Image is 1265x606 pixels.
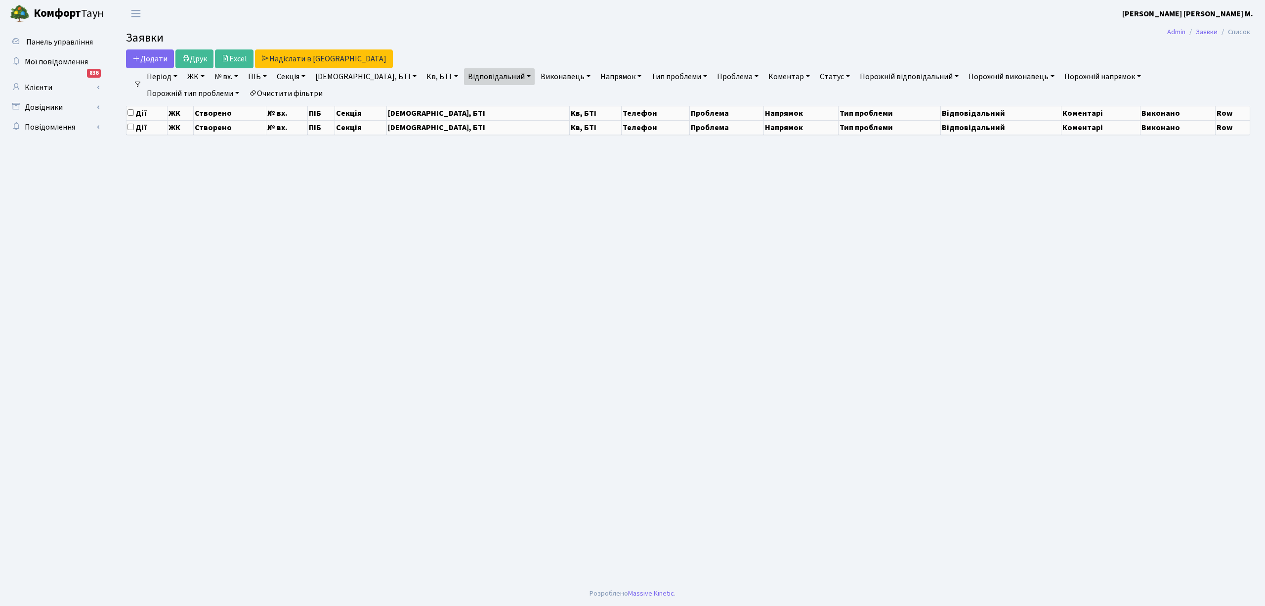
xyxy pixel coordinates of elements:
[622,106,690,120] th: Телефон
[87,69,101,78] div: 836
[175,49,213,68] a: Друк
[1140,120,1215,135] th: Виконано
[211,68,242,85] a: № вх.
[1140,106,1215,120] th: Виконано
[5,52,104,72] a: Мої повідомлення836
[386,120,570,135] th: [DEMOGRAPHIC_DATA], БТІ
[590,588,675,599] div: Розроблено .
[335,106,387,120] th: Секція
[1196,27,1218,37] a: Заявки
[537,68,594,85] a: Виконавець
[1061,106,1140,120] th: Коментарі
[422,68,462,85] a: Кв, БТІ
[183,68,209,85] a: ЖК
[816,68,854,85] a: Статус
[1216,120,1250,135] th: Row
[244,68,271,85] a: ПІБ
[1122,8,1253,19] b: [PERSON_NAME] [PERSON_NAME] М.
[308,106,335,120] th: ПІБ
[143,68,181,85] a: Період
[167,106,193,120] th: ЖК
[1216,106,1250,120] th: Row
[647,68,711,85] a: Тип проблеми
[570,120,622,135] th: Кв, БТІ
[1122,8,1253,20] a: [PERSON_NAME] [PERSON_NAME] М.
[26,37,93,47] span: Панель управління
[143,85,243,102] a: Порожній тип проблеми
[215,49,253,68] a: Excel
[965,68,1058,85] a: Порожній виконавець
[764,120,838,135] th: Напрямок
[335,120,387,135] th: Секція
[126,106,168,120] th: Дії
[311,68,421,85] a: [DEMOGRAPHIC_DATA], БТІ
[193,106,266,120] th: Створено
[5,117,104,137] a: Повідомлення
[34,5,81,21] b: Комфорт
[941,120,1061,135] th: Відповідальний
[124,5,148,22] button: Переключити навігацію
[255,49,393,68] a: Надіслати в [GEOGRAPHIC_DATA]
[689,106,763,120] th: Проблема
[764,68,814,85] a: Коментар
[464,68,535,85] a: Відповідальний
[1060,68,1145,85] a: Порожній напрямок
[5,32,104,52] a: Панель управління
[5,97,104,117] a: Довідники
[25,56,88,67] span: Мої повідомлення
[628,588,674,599] a: Massive Kinetic
[266,106,307,120] th: № вх.
[838,106,940,120] th: Тип проблеми
[132,53,168,64] span: Додати
[193,120,266,135] th: Створено
[245,85,327,102] a: Очистити фільтри
[5,78,104,97] a: Клієнти
[308,120,335,135] th: ПІБ
[266,120,307,135] th: № вх.
[126,120,168,135] th: Дії
[713,68,762,85] a: Проблема
[1152,22,1265,43] nav: breadcrumb
[941,106,1061,120] th: Відповідальний
[622,120,690,135] th: Телефон
[1218,27,1250,38] li: Список
[34,5,104,22] span: Таун
[1061,120,1140,135] th: Коментарі
[1167,27,1185,37] a: Admin
[386,106,570,120] th: [DEMOGRAPHIC_DATA], БТІ
[596,68,645,85] a: Напрямок
[764,106,838,120] th: Напрямок
[126,29,164,47] span: Заявки
[689,120,763,135] th: Проблема
[167,120,193,135] th: ЖК
[856,68,963,85] a: Порожній відповідальний
[10,4,30,24] img: logo.png
[838,120,940,135] th: Тип проблеми
[570,106,622,120] th: Кв, БТІ
[273,68,309,85] a: Секція
[126,49,174,68] a: Додати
